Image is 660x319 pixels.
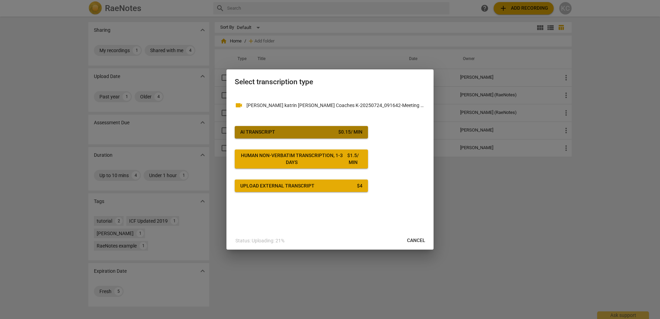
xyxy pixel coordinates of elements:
div: Upload external transcript [240,183,314,190]
span: Cancel [407,237,425,244]
div: $ 1.5 / min [343,152,363,166]
div: $ 4 [357,183,362,190]
h2: Select transcription type [235,78,425,86]
button: Human non-verbatim transcription, 1-3 days$1.5/ min [235,149,368,168]
button: AI Transcript$0.15/ min [235,126,368,138]
span: videocam [235,101,243,109]
div: Human non-verbatim transcription, 1-3 days [240,152,343,166]
button: Upload external transcript$4 [235,180,368,192]
button: Cancel [401,234,431,247]
div: $ 0.15 / min [338,129,362,136]
p: Status: Uploading: 21% [235,237,284,244]
div: AI Transcript [240,129,275,136]
p: Karin katrin Karin Coaches K-20250724_091642-Meeting Recording.mp4(video) [246,102,425,109]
